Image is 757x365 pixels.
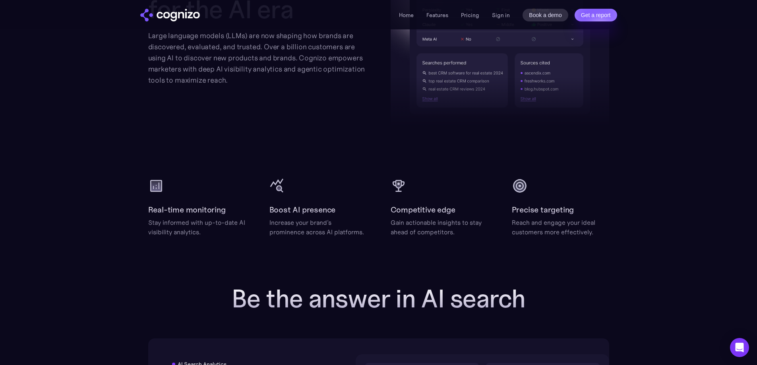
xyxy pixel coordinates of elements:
a: Home [399,12,414,19]
img: query stats icon [269,178,285,194]
img: cup icon [391,178,407,194]
a: home [140,9,200,21]
img: target icon [512,178,528,194]
h2: Precise targeting [512,203,574,216]
div: Increase your brand's prominence across AI platforms. [269,218,367,237]
h2: Be the answer in AI search [220,284,538,313]
a: Features [426,12,448,19]
img: analytics icon [148,178,164,194]
h2: Real-time monitoring [148,203,226,216]
div: Open Intercom Messenger [730,338,749,357]
a: Get a report [575,9,617,21]
a: Pricing [461,12,479,19]
div: Reach and engage your ideal customers more effectively. [512,218,609,237]
div: Large language models (LLMs) are now shaping how brands are discovered, evaluated, and trusted. O... [148,30,367,86]
h2: Boost AI presence [269,203,336,216]
div: Stay informed with up-to-date AI visibility analytics. [148,218,246,237]
h2: Competitive edge [391,203,455,216]
a: Book a demo [523,9,568,21]
img: cognizo logo [140,9,200,21]
div: Gain actionable insights to stay ahead of competitors. [391,218,488,237]
a: Sign in [492,10,510,20]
